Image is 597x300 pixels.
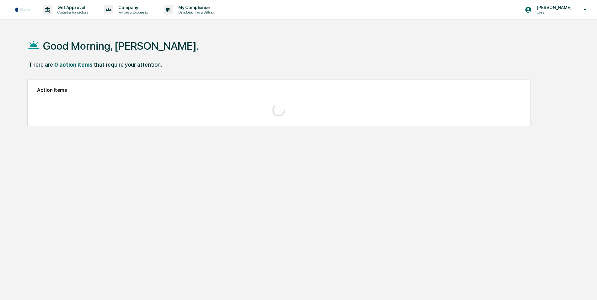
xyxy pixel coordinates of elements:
p: Users [532,10,575,14]
p: [PERSON_NAME] [532,5,575,10]
p: Data, Deadlines & Settings [173,10,218,14]
div: 0 action items [54,61,93,68]
h2: Action Items [37,87,521,93]
p: My Compliance [173,5,218,10]
div: that require your attention. [94,61,162,68]
p: Company [113,5,151,10]
p: Content & Transactions [52,10,91,14]
p: Policies & Documents [113,10,151,14]
div: There are [29,61,53,68]
h1: Good Morning, [PERSON_NAME]. [43,40,199,52]
p: Get Approval [52,5,91,10]
img: logo [15,7,30,12]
